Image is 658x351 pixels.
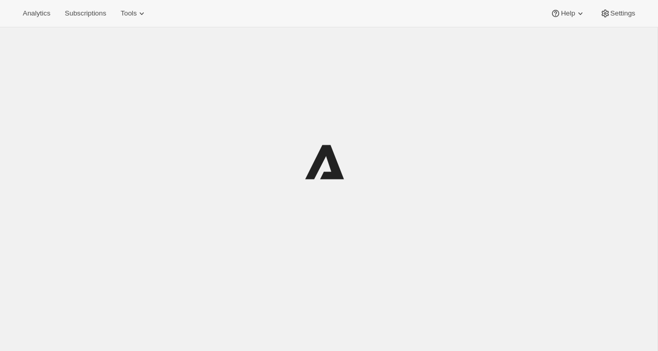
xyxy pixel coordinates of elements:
[544,6,591,21] button: Help
[114,6,153,21] button: Tools
[121,9,137,18] span: Tools
[561,9,575,18] span: Help
[58,6,112,21] button: Subscriptions
[65,9,106,18] span: Subscriptions
[23,9,50,18] span: Analytics
[17,6,56,21] button: Analytics
[610,9,635,18] span: Settings
[594,6,641,21] button: Settings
